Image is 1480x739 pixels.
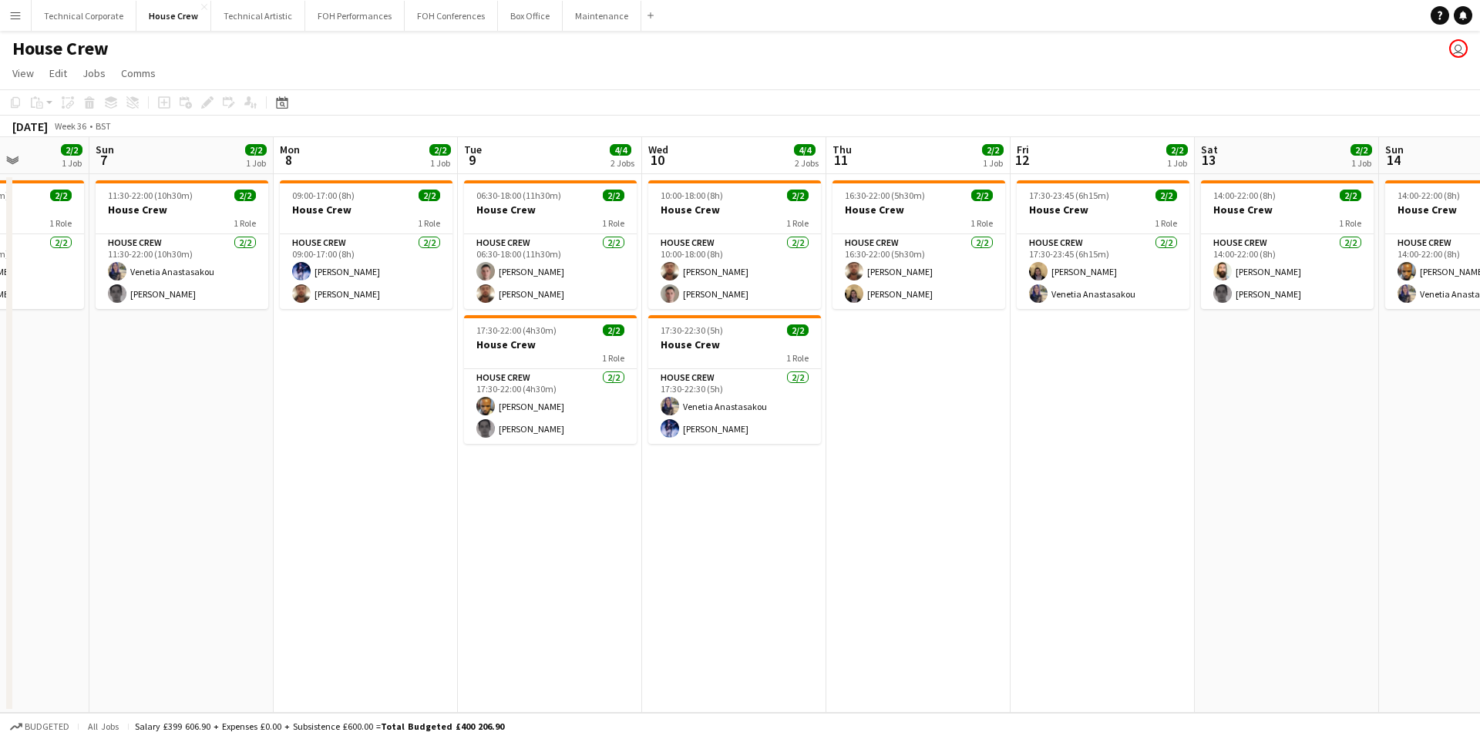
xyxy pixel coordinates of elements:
span: 1 Role [1155,217,1177,229]
app-job-card: 17:30-23:45 (6h15m)2/2House Crew1 RoleHouse Crew2/217:30-23:45 (6h15m)[PERSON_NAME]Venetia Anasta... [1017,180,1189,309]
span: 2/2 [419,190,440,201]
h3: House Crew [832,203,1005,217]
div: 1 Job [246,157,266,169]
div: [DATE] [12,119,48,134]
span: Sun [1385,143,1404,156]
span: 2/2 [1155,190,1177,201]
span: 14:00-22:00 (8h) [1398,190,1460,201]
h1: House Crew [12,37,109,60]
h3: House Crew [648,338,821,351]
app-user-avatar: Liveforce Admin [1449,39,1468,58]
span: 2/2 [971,190,993,201]
span: 4/4 [794,144,816,156]
h3: House Crew [1201,203,1374,217]
div: 2 Jobs [610,157,634,169]
span: Fri [1017,143,1029,156]
button: FOH Conferences [405,1,498,31]
span: 10:00-18:00 (8h) [661,190,723,201]
span: 9 [462,151,482,169]
app-job-card: 16:30-22:00 (5h30m)2/2House Crew1 RoleHouse Crew2/216:30-22:00 (5h30m)[PERSON_NAME][PERSON_NAME] [832,180,1005,309]
app-job-card: 06:30-18:00 (11h30m)2/2House Crew1 RoleHouse Crew2/206:30-18:00 (11h30m)[PERSON_NAME][PERSON_NAME] [464,180,637,309]
span: 2/2 [603,324,624,336]
app-job-card: 14:00-22:00 (8h)2/2House Crew1 RoleHouse Crew2/214:00-22:00 (8h)[PERSON_NAME][PERSON_NAME] [1201,180,1374,309]
span: 12 [1014,151,1029,169]
app-card-role: House Crew2/214:00-22:00 (8h)[PERSON_NAME][PERSON_NAME] [1201,234,1374,309]
span: 11 [830,151,852,169]
div: 1 Job [62,157,82,169]
h3: House Crew [464,338,637,351]
app-job-card: 17:30-22:00 (4h30m)2/2House Crew1 RoleHouse Crew2/217:30-22:00 (4h30m)[PERSON_NAME][PERSON_NAME] [464,315,637,444]
span: Budgeted [25,721,69,732]
h3: House Crew [648,203,821,217]
span: 1 Role [970,217,993,229]
span: 2/2 [61,144,82,156]
span: Edit [49,66,67,80]
span: Total Budgeted £400 206.90 [381,721,504,732]
app-job-card: 10:00-18:00 (8h)2/2House Crew1 RoleHouse Crew2/210:00-18:00 (8h)[PERSON_NAME][PERSON_NAME] [648,180,821,309]
h3: House Crew [96,203,268,217]
span: 09:00-17:00 (8h) [292,190,355,201]
div: 17:30-22:30 (5h)2/2House Crew1 RoleHouse Crew2/217:30-22:30 (5h)Venetia Anastasakou[PERSON_NAME] [648,315,821,444]
span: 1 Role [602,352,624,364]
span: 2/2 [603,190,624,201]
span: 4/4 [610,144,631,156]
h3: House Crew [1017,203,1189,217]
div: 1 Job [1167,157,1187,169]
span: Mon [280,143,300,156]
span: Thu [832,143,852,156]
span: 16:30-22:00 (5h30m) [845,190,925,201]
span: 1 Role [49,217,72,229]
span: 1 Role [786,217,809,229]
app-card-role: House Crew2/206:30-18:00 (11h30m)[PERSON_NAME][PERSON_NAME] [464,234,637,309]
div: 1 Job [430,157,450,169]
app-card-role: House Crew2/210:00-18:00 (8h)[PERSON_NAME][PERSON_NAME] [648,234,821,309]
a: Edit [43,63,73,83]
span: 17:30-23:45 (6h15m) [1029,190,1109,201]
span: Sun [96,143,114,156]
span: Comms [121,66,156,80]
span: Tue [464,143,482,156]
span: 13 [1199,151,1218,169]
button: Maintenance [563,1,641,31]
span: 2/2 [234,190,256,201]
app-card-role: House Crew2/211:30-22:00 (10h30m)Venetia Anastasakou[PERSON_NAME] [96,234,268,309]
span: 2/2 [787,190,809,201]
button: House Crew [136,1,211,31]
span: 2/2 [1340,190,1361,201]
span: All jobs [85,721,122,732]
app-job-card: 09:00-17:00 (8h)2/2House Crew1 RoleHouse Crew2/209:00-17:00 (8h)[PERSON_NAME][PERSON_NAME] [280,180,452,309]
button: Technical Corporate [32,1,136,31]
button: FOH Performances [305,1,405,31]
button: Technical Artistic [211,1,305,31]
span: View [12,66,34,80]
app-card-role: House Crew2/209:00-17:00 (8h)[PERSON_NAME][PERSON_NAME] [280,234,452,309]
span: Jobs [82,66,106,80]
span: 2/2 [50,190,72,201]
span: 14:00-22:00 (8h) [1213,190,1276,201]
h3: House Crew [464,203,637,217]
div: Salary £399 606.90 + Expenses £0.00 + Subsistence £600.00 = [135,721,504,732]
h3: House Crew [280,203,452,217]
span: 1 Role [418,217,440,229]
a: Comms [115,63,162,83]
a: View [6,63,40,83]
span: Wed [648,143,668,156]
span: 14 [1383,151,1404,169]
span: 2/2 [787,324,809,336]
app-card-role: House Crew2/217:30-22:00 (4h30m)[PERSON_NAME][PERSON_NAME] [464,369,637,444]
span: 2/2 [429,144,451,156]
span: 2/2 [1166,144,1188,156]
a: Jobs [76,63,112,83]
div: BST [96,120,111,132]
app-card-role: House Crew2/217:30-23:45 (6h15m)[PERSON_NAME]Venetia Anastasakou [1017,234,1189,309]
app-job-card: 11:30-22:00 (10h30m)2/2House Crew1 RoleHouse Crew2/211:30-22:00 (10h30m)Venetia Anastasakou[PERSO... [96,180,268,309]
span: Week 36 [51,120,89,132]
div: 2 Jobs [795,157,819,169]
